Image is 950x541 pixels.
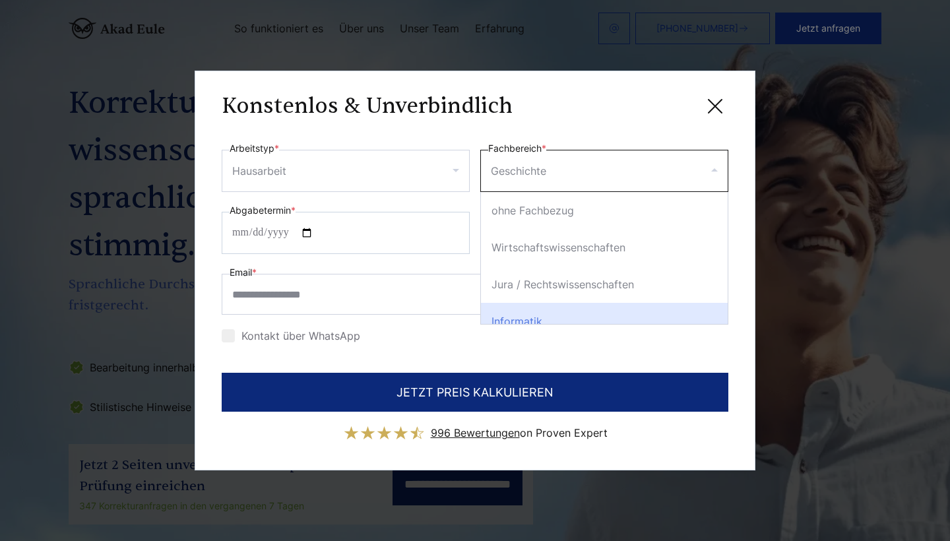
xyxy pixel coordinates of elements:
[491,160,546,181] div: Geschichte
[230,141,279,156] label: Arbeitstyp
[222,373,728,412] button: JETZT PREIS KALKULIEREN
[230,203,296,218] label: Abgabetermin
[431,422,608,443] div: on Proven Expert
[481,266,728,303] div: Jura / Rechtswissenschaften
[230,265,257,280] label: Email
[488,141,546,156] label: Fachbereich
[481,229,728,266] div: Wirtschaftswissenschaften
[222,93,513,119] h3: Konstenlos & Unverbindlich
[481,303,728,340] div: Informatik
[232,160,286,181] div: Hausarbeit
[481,192,728,229] div: ohne Fachbezug
[222,329,360,342] label: Kontakt über WhatsApp
[431,426,520,439] span: 996 Bewertungen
